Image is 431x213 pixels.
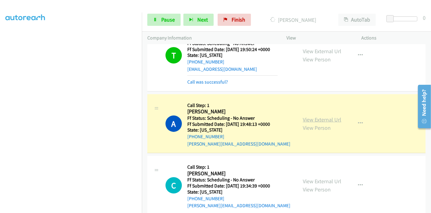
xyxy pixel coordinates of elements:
span: Next [197,16,208,23]
p: [PERSON_NAME] [259,16,327,24]
h1: T [165,47,182,64]
h5: Ff Submitted Date: [DATE] 19:48:13 +0000 [187,121,290,127]
span: Pause [161,16,175,23]
a: View External Url [303,178,341,185]
a: Pause [147,14,181,26]
span: Finish [232,16,245,23]
h5: Ff Status: Scheduling - No Answer [187,115,290,121]
h5: State: [US_STATE] [187,52,278,58]
a: View External Url [303,116,341,123]
h5: Ff Submitted Date: [DATE] 19:50:24 +0000 [187,46,278,53]
p: View [286,34,351,42]
a: View Person [303,186,331,193]
a: Finish [218,14,251,26]
button: Next [183,14,214,26]
div: 0 [423,14,426,22]
p: Actions [362,34,426,42]
a: Call was successful? [187,79,228,85]
h5: Ff Submitted Date: [DATE] 19:34:39 +0000 [187,183,290,189]
h5: Call Step: 1 [187,102,290,108]
a: View Person [303,56,331,63]
iframe: Resource Center [414,82,431,131]
a: [PHONE_NUMBER] [187,134,224,139]
h2: [PERSON_NAME] [187,108,278,115]
h2: [PERSON_NAME] [187,170,278,177]
a: View External Url [303,48,341,55]
h5: Call Step: 1 [187,164,290,170]
a: [PHONE_NUMBER] [187,59,224,65]
h5: Ff Status: Scheduling - No Answer [187,177,290,183]
div: The call is yet to be attempted [165,177,182,194]
button: AutoTab [338,14,376,26]
h1: C [165,177,182,194]
a: [PHONE_NUMBER] [187,196,224,201]
p: Company Information [147,34,276,42]
a: View Person [303,124,331,131]
h5: State: [US_STATE] [187,189,290,195]
a: [PERSON_NAME][EMAIL_ADDRESS][DOMAIN_NAME] [187,141,290,147]
a: [PERSON_NAME][EMAIL_ADDRESS][DOMAIN_NAME] [187,203,290,208]
h1: A [165,115,182,132]
div: Delay between calls (in seconds) [389,16,417,21]
a: [EMAIL_ADDRESS][DOMAIN_NAME] [187,66,257,72]
h5: State: [US_STATE] [187,127,290,133]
